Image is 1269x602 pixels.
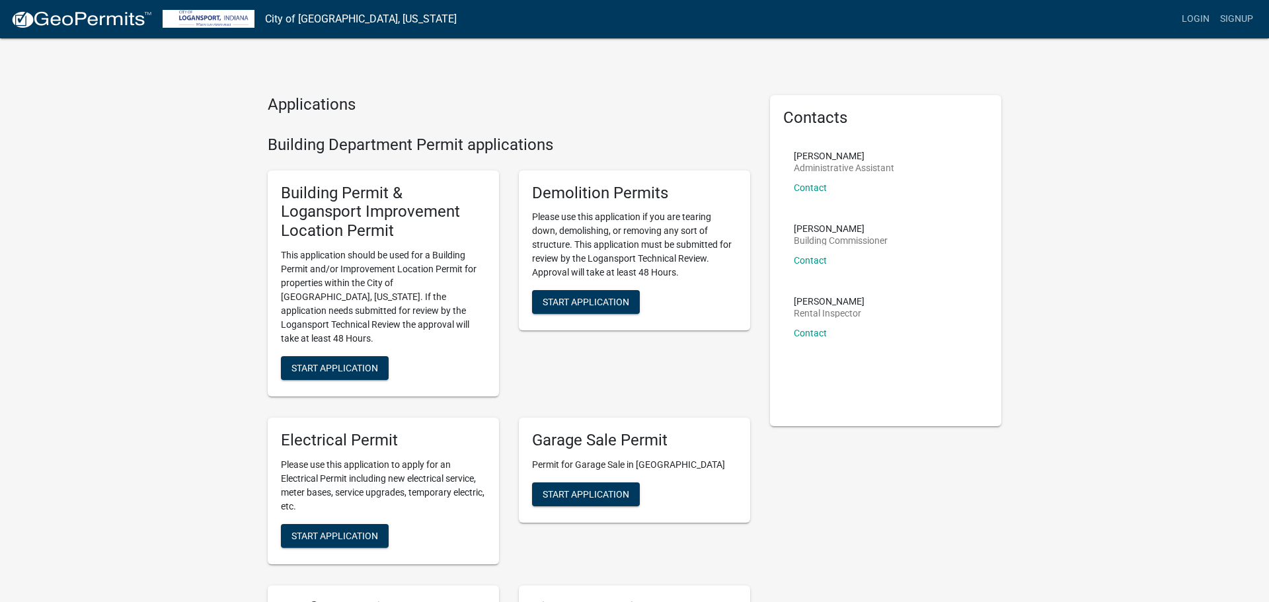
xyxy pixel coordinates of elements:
[291,362,378,373] span: Start Application
[281,248,486,346] p: This application should be used for a Building Permit and/or Improvement Location Permit for prop...
[794,182,827,193] a: Contact
[268,95,750,114] h4: Applications
[794,309,865,318] p: Rental Inspector
[794,255,827,266] a: Contact
[281,184,486,241] h5: Building Permit & Logansport Improvement Location Permit
[265,8,457,30] a: City of [GEOGRAPHIC_DATA], [US_STATE]
[794,236,888,245] p: Building Commissioner
[794,297,865,306] p: [PERSON_NAME]
[543,488,629,499] span: Start Application
[794,328,827,338] a: Contact
[532,431,737,450] h5: Garage Sale Permit
[532,184,737,203] h5: Demolition Permits
[794,224,888,233] p: [PERSON_NAME]
[532,210,737,280] p: Please use this application if you are tearing down, demolishing, or removing any sort of structu...
[281,524,389,548] button: Start Application
[281,431,486,450] h5: Electrical Permit
[291,530,378,541] span: Start Application
[268,135,750,155] h4: Building Department Permit applications
[794,163,894,172] p: Administrative Assistant
[543,297,629,307] span: Start Application
[1215,7,1258,32] a: Signup
[783,108,988,128] h5: Contacts
[281,458,486,513] p: Please use this application to apply for an Electrical Permit including new electrical service, m...
[281,356,389,380] button: Start Application
[1176,7,1215,32] a: Login
[163,10,254,28] img: City of Logansport, Indiana
[794,151,894,161] p: [PERSON_NAME]
[532,458,737,472] p: Permit for Garage Sale in [GEOGRAPHIC_DATA]
[532,290,640,314] button: Start Application
[532,482,640,506] button: Start Application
